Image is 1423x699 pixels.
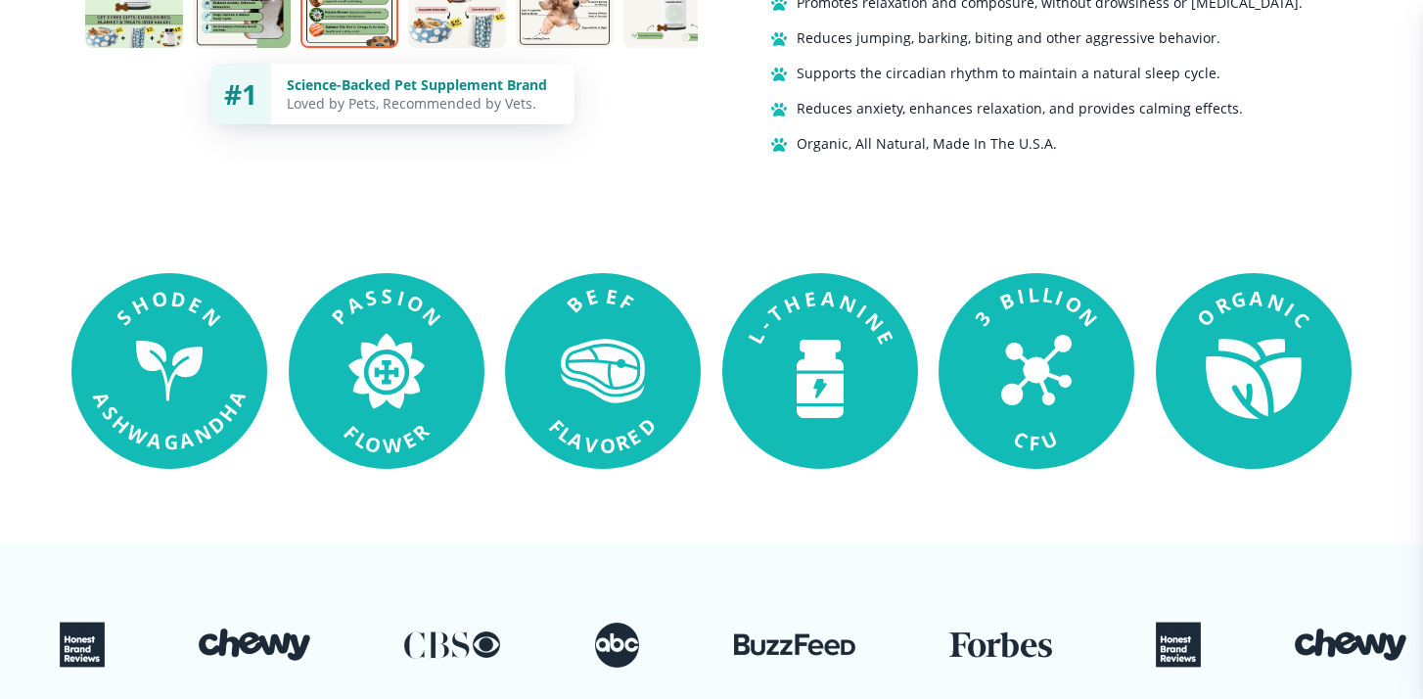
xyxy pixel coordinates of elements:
[797,97,1243,120] span: Reduces anxiety, enhances relaxation, and provides calming effects.
[797,62,1220,85] span: Supports the circadian rhythm to maintain a natural sleep cycle.
[287,75,559,94] div: Science-Backed Pet Supplement Brand
[287,94,559,113] div: Loved by Pets, Recommended by Vets.
[797,132,1057,156] span: Organic, All Natural, Made In The U.S.A.
[224,75,257,113] span: #1
[797,26,1220,50] span: Reduces jumping, barking, biting and other aggressive behavior.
